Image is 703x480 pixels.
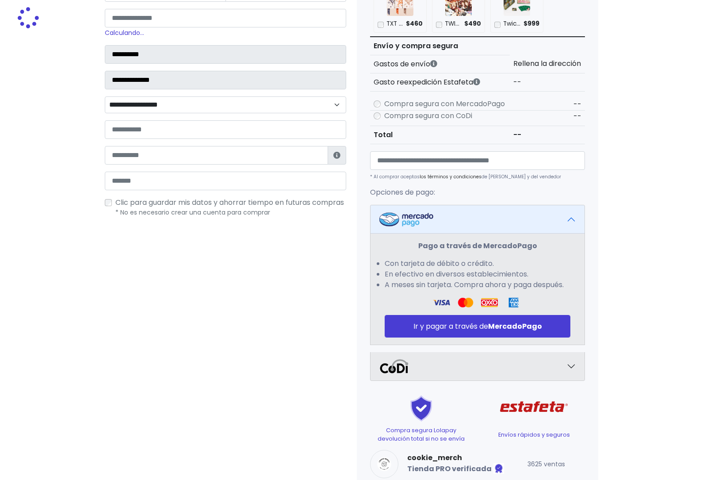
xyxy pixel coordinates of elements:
span: $999 [523,19,539,28]
th: Gasto reexpedición Estafeta [370,73,510,91]
img: Visa Logo [457,297,474,308]
li: Con tarjeta de débito o crédito. [385,258,570,269]
img: Mercadopago Logo [379,212,433,227]
li: A meses sin tarjeta. Compra ahora y paga después. [385,280,570,290]
img: small.png [370,450,398,478]
p: Twice - WITH YOU-TH MONOGRAFTH [503,19,521,28]
a: cookie_merch [407,453,504,463]
img: Shield [390,395,452,422]
strong: Pago a través de MercadoPago [418,241,537,251]
i: Los gastos de envío dependen de códigos postales. ¡Te puedes llevar más productos en un solo envío ! [430,60,437,67]
span: Clic para guardar mis datos y ahorrar tiempo en futuras compras [115,197,344,207]
i: Estafeta lo usará para ponerse en contacto en caso de tener algún problema con el envío [333,152,340,159]
p: Envíos rápidos y seguros [483,430,585,439]
small: Calculando… [105,28,144,37]
p: Compra segura Lolapay devolución total si no se envía [370,426,472,443]
td: Rellena la dirección [510,55,585,73]
img: Amex Logo [505,297,522,308]
img: Codi Logo [379,359,409,373]
p: * No es necesario crear una cuenta para comprar [115,208,346,217]
span: -- [573,111,581,121]
span: $460 [406,19,423,28]
p: TWICE - THE STORY BEGINS [445,19,462,28]
small: 3625 ventas [527,460,565,468]
th: Gastos de envío [370,55,510,73]
a: los términos y condiciones [420,173,481,180]
img: Tienda verificada [493,463,504,474]
i: Estafeta cobra este monto extra por ser un CP de difícil acceso [473,78,480,85]
span: -- [573,99,581,109]
button: Ir y pagar a través deMercadoPago [385,315,570,338]
p: * Al comprar aceptas de [PERSON_NAME] y del vendedor [370,173,585,180]
img: Visa Logo [433,297,450,308]
img: Estafeta Logo [493,388,575,426]
label: Compra segura con CoDi [384,111,472,121]
td: -- [510,126,585,144]
b: Tienda PRO verificada [407,464,492,474]
p: TXT - TOMORROW RANDOM [386,19,403,28]
strong: MercadoPago [488,321,542,331]
td: -- [510,73,585,91]
span: $490 [464,19,481,28]
th: Total [370,126,510,144]
p: Opciones de pago: [370,187,585,198]
th: Envío y compra segura [370,37,510,55]
img: Oxxo Logo [481,297,498,308]
li: En efectivo en diversos establecimientos. [385,269,570,280]
label: Compra segura con MercadoPago [384,99,505,109]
